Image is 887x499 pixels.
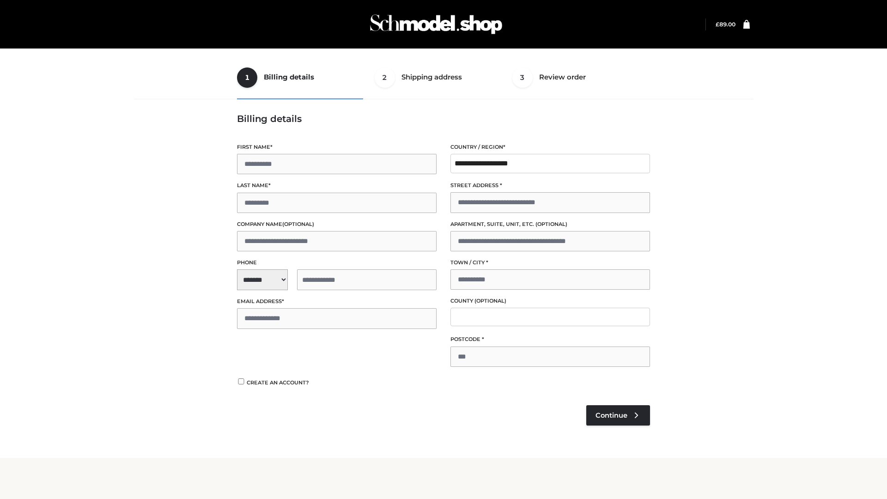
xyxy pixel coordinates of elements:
[450,297,650,305] label: County
[450,143,650,152] label: Country / Region
[237,378,245,384] input: Create an account?
[450,258,650,267] label: Town / City
[237,297,437,306] label: Email address
[586,405,650,426] a: Continue
[450,335,650,344] label: Postcode
[237,113,650,124] h3: Billing details
[282,221,314,227] span: (optional)
[367,6,505,43] img: Schmodel Admin 964
[237,258,437,267] label: Phone
[716,21,719,28] span: £
[716,21,735,28] bdi: 89.00
[595,411,627,420] span: Continue
[247,379,309,386] span: Create an account?
[716,21,735,28] a: £89.00
[474,298,506,304] span: (optional)
[450,220,650,229] label: Apartment, suite, unit, etc.
[535,221,567,227] span: (optional)
[237,143,437,152] label: First name
[450,181,650,190] label: Street address
[237,220,437,229] label: Company name
[237,181,437,190] label: Last name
